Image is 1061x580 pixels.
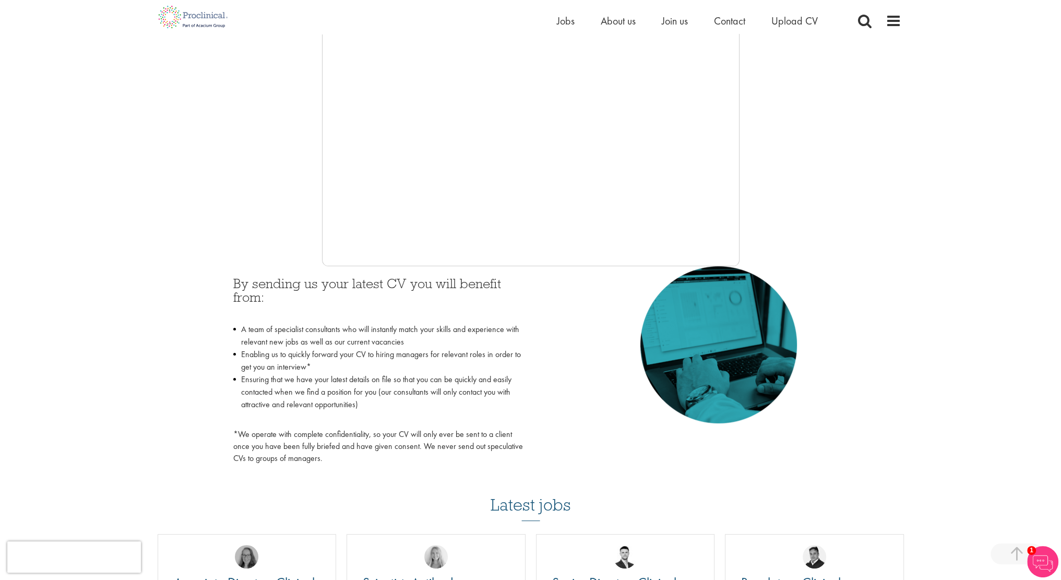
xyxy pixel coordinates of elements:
p: *We operate with complete confidentiality, so your CV will only ever be sent to a client once you... [233,429,523,465]
a: Contact [714,14,745,28]
h3: Latest jobs [491,470,571,521]
h3: By sending us your latest CV you will benefit from: [233,277,523,318]
a: About us [601,14,636,28]
a: Upload CV [771,14,818,28]
a: Jobs [557,14,575,28]
li: Enabling us to quickly forward your CV to hiring managers for relevant roles in order to get you ... [233,348,523,373]
span: 1 [1027,546,1036,555]
img: Peter Duvall [803,545,826,569]
li: Ensuring that we have your latest details on file so that you can be quickly and easily contacted... [233,373,523,423]
img: Chatbot [1027,546,1058,577]
img: Shannon Briggs [424,545,448,569]
img: Joshua Godden [613,545,637,569]
iframe: reCAPTCHA [7,541,141,573]
img: Ingrid Aymes [235,545,258,569]
li: A team of specialist consultants who will instantly match your skills and experience with relevan... [233,323,523,348]
a: Join us [662,14,688,28]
